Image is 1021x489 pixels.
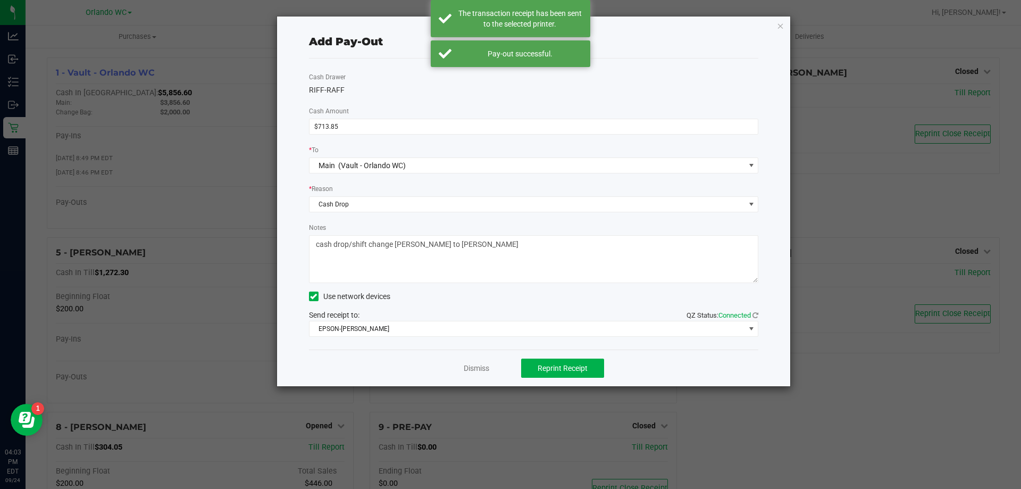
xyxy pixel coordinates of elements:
[309,223,326,233] label: Notes
[687,311,758,319] span: QZ Status:
[309,311,359,319] span: Send receipt to:
[309,197,745,212] span: Cash Drop
[309,321,745,336] span: EPSON-[PERSON_NAME]
[309,34,383,49] div: Add Pay-Out
[521,359,604,378] button: Reprint Receipt
[309,184,333,194] label: Reason
[457,8,582,29] div: The transaction receipt has been sent to the selected printer.
[718,311,751,319] span: Connected
[31,402,44,415] iframe: Resource center unread badge
[464,363,489,374] a: Dismiss
[338,161,406,170] span: (Vault - Orlando WC)
[309,291,390,302] label: Use network devices
[11,404,43,436] iframe: Resource center
[538,364,588,372] span: Reprint Receipt
[309,85,759,96] div: RIFF-RAFF
[457,48,582,59] div: Pay-out successful.
[309,145,319,155] label: To
[309,72,346,82] label: Cash Drawer
[319,161,335,170] span: Main
[309,107,349,115] span: Cash Amount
